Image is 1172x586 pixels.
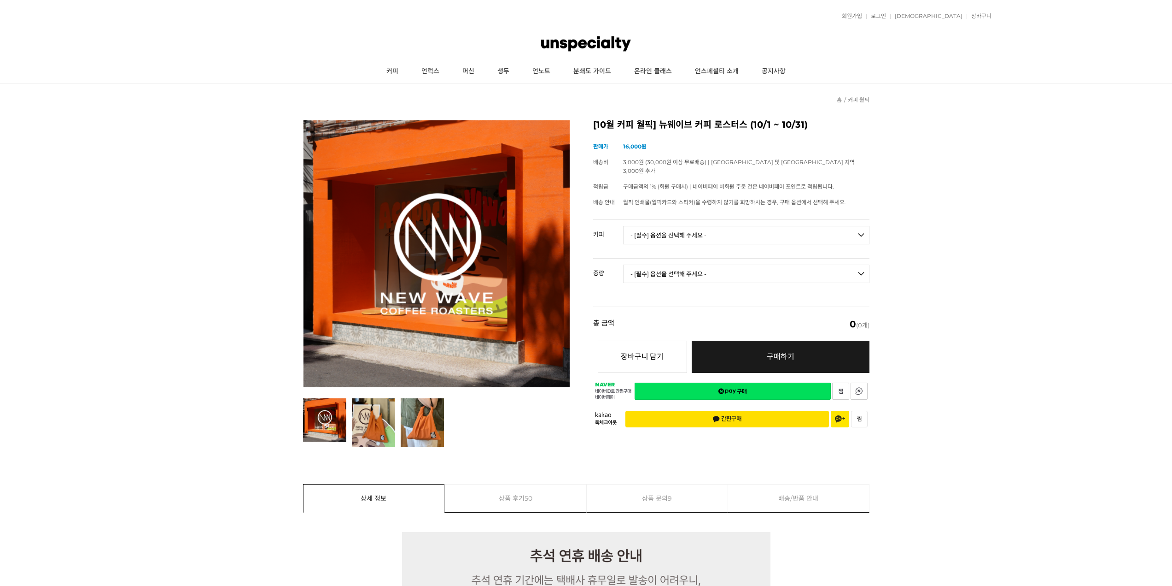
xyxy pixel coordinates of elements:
[303,485,444,512] a: 상세 정보
[303,120,570,387] img: [10월 커피 월픽] 뉴웨이브 커피 로스터스 (10/1 ~ 10/31)
[831,411,849,427] button: 채널 추가
[593,320,614,329] strong: 총 금액
[623,183,834,190] span: 구매금액의 1% (회원 구매시) | 네이버페이 비회원 주문 건은 네이버페이 포인트로 적립됩니다.
[835,415,845,423] span: 채널 추가
[767,352,794,361] span: 구매하기
[562,60,623,83] a: 분쇄도 가이드
[851,383,868,400] a: 새창
[837,96,842,103] a: 홈
[850,319,856,330] em: 0
[593,183,608,190] span: 적립금
[593,120,869,130] h2: [10월 커피 월픽] 뉴웨이브 커피 로스터스 (10/1 ~ 10/31)
[635,383,831,400] a: 새창
[623,60,683,83] a: 온라인 클래스
[525,485,532,512] span: 50
[750,60,797,83] a: 공지사항
[593,143,608,150] span: 판매가
[848,96,869,103] a: 커피 월픽
[541,30,630,58] img: 언스페셜티 몰
[410,60,451,83] a: 언럭스
[625,411,829,427] button: 간편구매
[375,60,410,83] a: 커피
[832,383,849,400] a: 새창
[890,13,962,19] a: [DEMOGRAPHIC_DATA]
[837,13,862,19] a: 회원가입
[857,416,862,422] span: 찜
[595,412,618,426] span: 카카오 톡체크아웃
[486,60,521,83] a: 생두
[521,60,562,83] a: 언노트
[593,220,623,241] th: 커피
[593,259,623,280] th: 중량
[851,411,868,427] button: 찜
[593,159,608,166] span: 배송비
[866,13,886,19] a: 로그인
[623,143,647,150] strong: 16,000원
[712,415,742,423] span: 간편구매
[683,60,750,83] a: 언스페셜티 소개
[598,341,687,373] button: 장바구니 담기
[623,159,855,174] span: 3,000원 (30,000원 이상 무료배송) | [GEOGRAPHIC_DATA] 및 [GEOGRAPHIC_DATA] 지역 3,000원 추가
[445,485,586,512] a: 상품 후기50
[967,13,991,19] a: 장바구니
[668,485,672,512] span: 9
[728,485,869,512] a: 배송/반품 안내
[593,199,615,206] span: 배송 안내
[451,60,486,83] a: 머신
[692,341,869,373] a: 구매하기
[850,320,869,329] span: (0개)
[587,485,728,512] a: 상품 문의9
[623,199,846,206] span: 월픽 인쇄물(월픽카드와 스티커)을 수령하지 않기를 희망하시는 경우, 구매 옵션에서 선택해 주세요.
